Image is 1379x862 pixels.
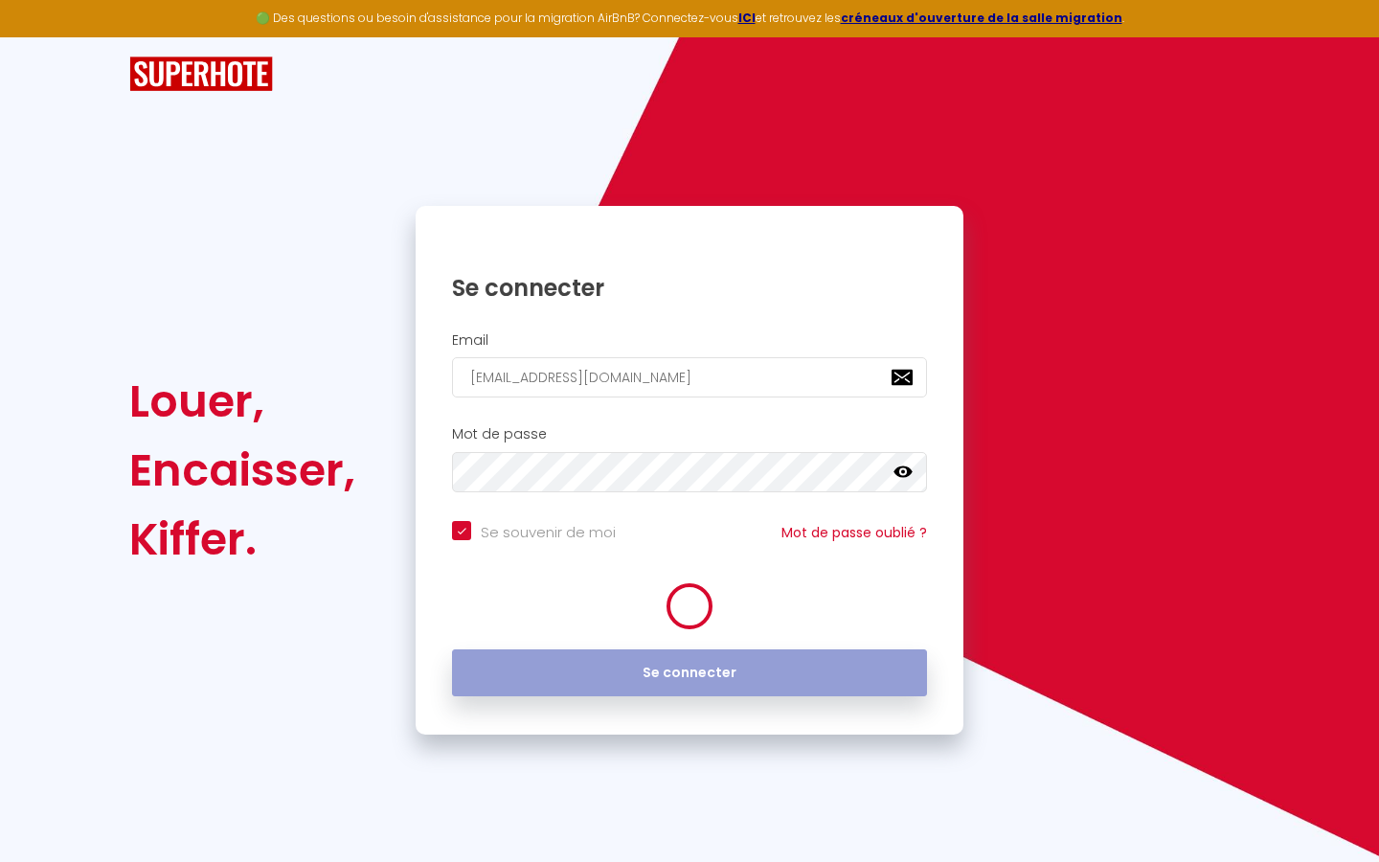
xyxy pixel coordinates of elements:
div: Kiffer. [129,505,355,574]
a: créneaux d'ouverture de la salle migration [841,10,1122,26]
button: Ouvrir le widget de chat LiveChat [15,8,73,65]
div: Louer, [129,367,355,436]
h1: Se connecter [452,273,927,303]
div: Encaisser, [129,436,355,505]
button: Se connecter [452,649,927,697]
img: SuperHote logo [129,57,273,92]
input: Ton Email [452,357,927,397]
h2: Email [452,332,927,349]
h2: Mot de passe [452,426,927,442]
a: ICI [738,10,756,26]
a: Mot de passe oublié ? [781,523,927,542]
